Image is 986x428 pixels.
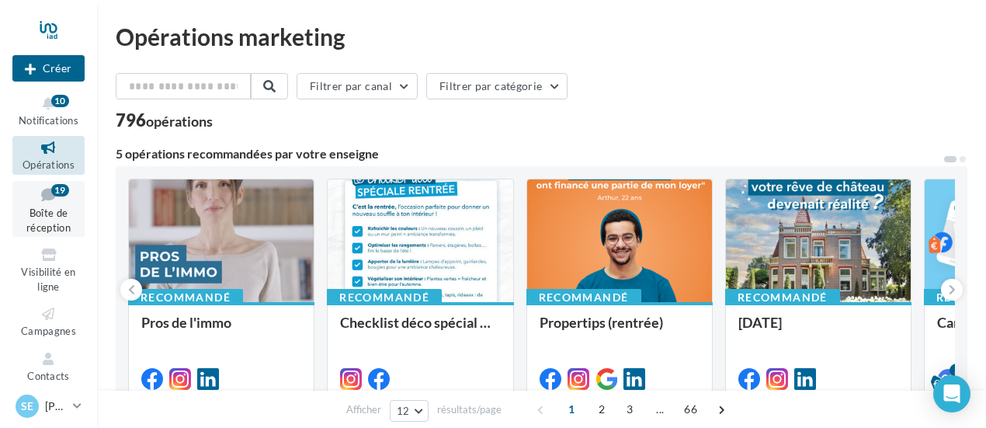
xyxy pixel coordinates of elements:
div: Propertips (rentrée) [540,315,700,346]
a: Campagnes [12,302,85,340]
div: Recommandé [128,289,243,306]
button: 12 [390,400,429,422]
div: 5 opérations recommandées par votre enseigne [116,148,943,160]
span: 1 [559,397,584,422]
div: 10 [51,95,69,107]
div: Open Intercom Messenger [933,375,970,412]
button: Filtrer par canal [297,73,418,99]
span: 3 [617,397,642,422]
div: opérations [146,114,213,128]
div: Pros de l'immo [141,315,301,346]
div: Checklist déco spécial rentrée [340,315,500,346]
div: Recommandé [327,289,442,306]
span: 12 [397,405,410,417]
span: résultats/page [437,402,502,417]
div: 796 [116,112,213,129]
span: Afficher [346,402,381,417]
div: Nouvelle campagne [12,55,85,82]
a: Contacts [12,347,85,385]
div: [DATE] [738,315,898,346]
div: Recommandé [526,289,641,306]
span: SE [21,398,33,414]
span: Campagnes [21,325,76,337]
span: Boîte de réception [26,207,71,234]
a: SE [PERSON_NAME] [12,391,85,421]
div: Opérations marketing [116,25,967,48]
div: 19 [51,184,69,197]
div: 5 [950,364,963,378]
span: Contacts [27,370,70,382]
div: Recommandé [725,289,840,306]
span: Visibilité en ligne [21,266,75,293]
a: Boîte de réception19 [12,181,85,238]
span: Notifications [19,114,78,127]
a: Opérations [12,136,85,174]
button: Notifications 10 [12,92,85,130]
button: Filtrer par catégorie [426,73,568,99]
span: Opérations [23,158,75,171]
span: 2 [589,397,614,422]
span: ... [647,397,672,422]
button: Créer [12,55,85,82]
span: 66 [678,397,703,422]
a: Visibilité en ligne [12,243,85,296]
p: [PERSON_NAME] [45,398,67,414]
